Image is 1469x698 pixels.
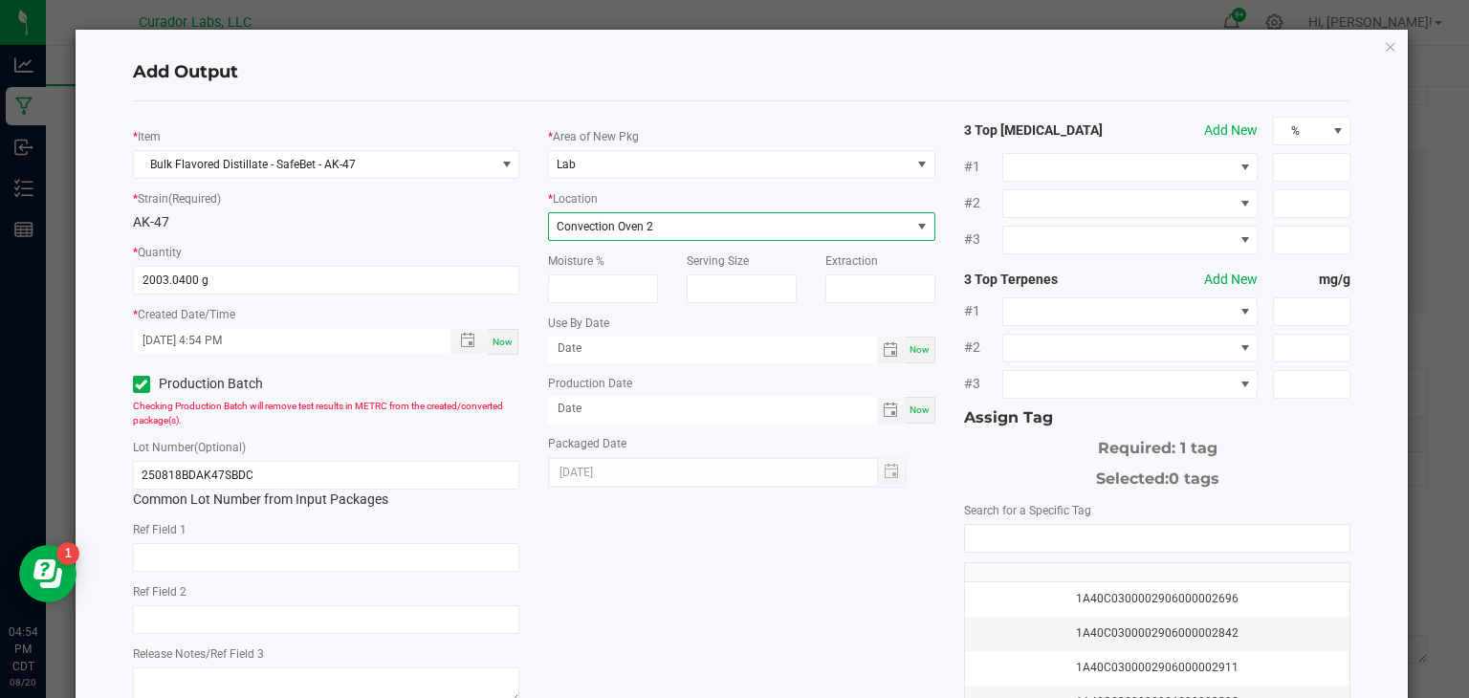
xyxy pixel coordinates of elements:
[687,252,749,270] label: Serving Size
[138,128,161,145] label: Item
[133,439,246,456] label: Lot Number
[548,337,877,360] input: Date
[168,192,221,206] span: (Required)
[553,190,598,207] label: Location
[56,542,79,565] iframe: Resource center unread badge
[964,229,1002,250] span: #3
[1204,270,1258,290] button: Add New
[134,151,495,178] span: Bulk Flavored Distillate - SafeBet - AK-47
[194,441,246,454] span: (Optional)
[825,252,878,270] label: Extraction
[964,338,1002,358] span: #2
[450,329,488,353] span: Toggle popup
[964,502,1091,519] label: Search for a Specific Tag
[553,128,639,145] label: Area of New Pkg
[976,624,1339,643] div: 1A40C0300002906000002842
[138,306,235,323] label: Created Date/Time
[1002,334,1258,362] span: NO DATA FOUND
[133,214,169,229] span: AK-47
[138,190,221,207] label: Strain
[1002,370,1258,399] span: NO DATA FOUND
[548,315,609,332] label: Use By Date
[910,404,930,415] span: Now
[877,397,905,424] span: Toggle calendar
[877,337,905,363] span: Toggle calendar
[976,659,1339,677] div: 1A40C0300002906000002911
[138,244,182,261] label: Quantity
[557,158,576,171] span: Lab
[134,329,431,353] input: Created Datetime
[964,460,1351,491] div: Selected:
[548,397,877,421] input: Date
[548,375,632,392] label: Production Date
[133,645,264,663] label: Release Notes/Ref Field 3
[964,429,1351,460] div: Required: 1 tag
[133,374,312,394] label: Production Batch
[1002,297,1258,326] span: NO DATA FOUND
[548,435,626,452] label: Packaged Date
[133,583,186,600] label: Ref Field 2
[976,590,1339,608] div: 1A40C0300002906000002696
[133,461,520,510] div: Common Lot Number from Input Packages
[1273,270,1350,290] strong: mg/g
[19,545,77,602] iframe: Resource center
[1274,118,1326,144] span: %
[133,401,503,425] span: Checking Production Batch will remove test results in METRC from the created/converted package(s).
[965,525,1350,552] input: NO DATA FOUND
[964,193,1002,213] span: #2
[133,521,186,538] label: Ref Field 1
[964,120,1119,141] strong: 3 Top [MEDICAL_DATA]
[1169,469,1219,488] span: 0 tags
[964,270,1119,290] strong: 3 Top Terpenes
[493,337,513,347] span: Now
[964,301,1002,321] span: #1
[1204,120,1258,141] button: Add New
[133,60,1351,85] h4: Add Output
[964,406,1351,429] div: Assign Tag
[910,344,930,355] span: Now
[548,252,604,270] label: Moisture %
[964,374,1002,394] span: #3
[557,220,653,233] span: Convection Oven 2
[964,157,1002,177] span: #1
